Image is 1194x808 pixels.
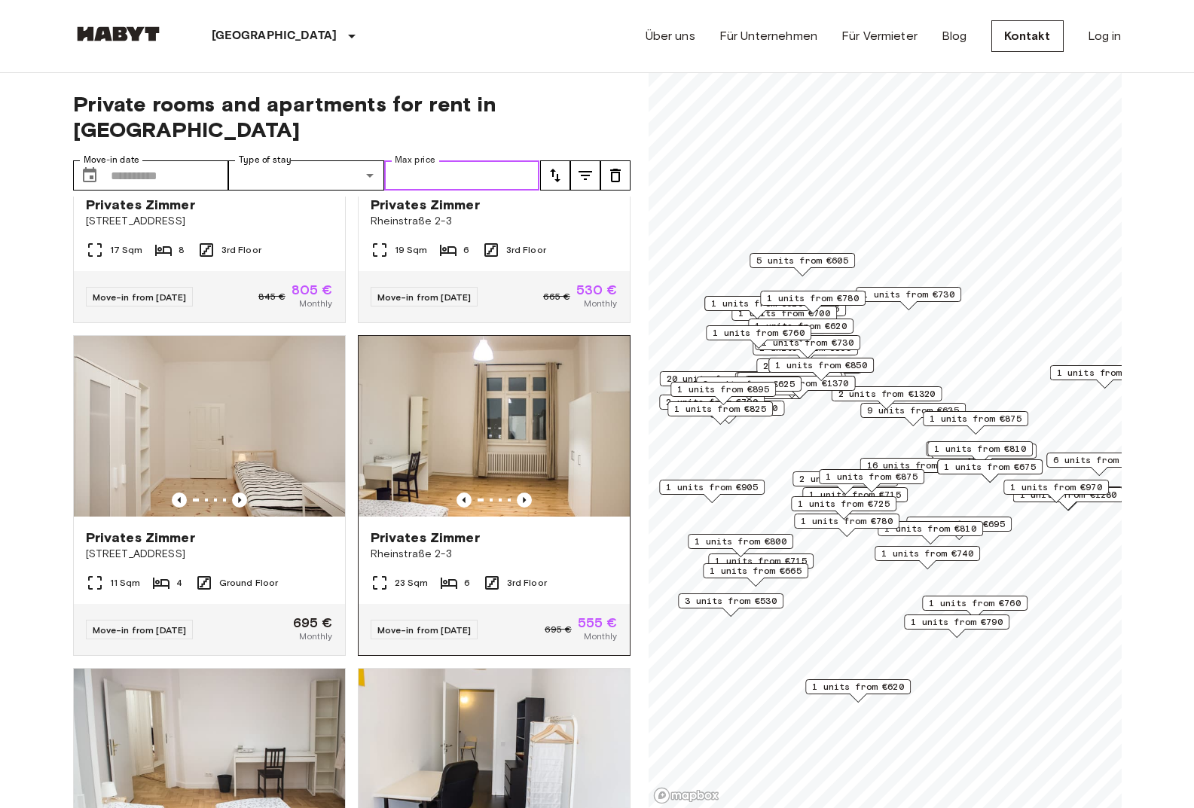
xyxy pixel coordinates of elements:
span: 1 units from €970 [1010,480,1102,494]
div: Map marker [805,679,911,703]
div: Map marker [688,534,793,557]
div: Map marker [923,411,1028,434]
div: Map marker [878,521,983,544]
span: Privates Zimmer [86,529,195,547]
div: Map marker [819,469,924,492]
label: Max price [395,154,435,166]
span: Ground Floor [219,576,279,590]
div: Map marker [760,291,866,314]
div: Map marker [860,403,966,426]
span: [STREET_ADDRESS] [86,547,333,562]
span: 1 units from €715 [809,488,901,502]
div: Map marker [667,401,773,425]
span: 6 [463,243,469,257]
div: Map marker [756,358,862,382]
div: Map marker [703,563,808,587]
span: 530 € [576,283,618,297]
div: Map marker [831,386,942,410]
div: Map marker [931,444,1037,467]
span: 845 € [258,290,286,303]
div: Map marker [734,372,845,395]
span: 695 € [293,616,333,630]
div: Map marker [860,458,970,481]
button: Previous image [232,492,247,508]
span: 3rd Floor [506,243,546,257]
span: 1 units from €800 [695,535,786,548]
span: 19 Sqm [395,243,428,257]
label: Type of stay [239,154,292,166]
div: Map marker [904,614,1009,638]
span: 3rd Floor [221,243,261,257]
img: Marketing picture of unit DE-01-223-04M [74,336,345,517]
span: 20 units from €655 [666,372,763,386]
a: Für Unternehmen [719,27,817,45]
div: Map marker [856,287,961,310]
div: Map marker [791,496,896,520]
span: Monthly [584,297,617,310]
a: Kontakt [991,20,1064,52]
div: Map marker [750,253,855,276]
span: 1 units from €1100 [1056,366,1153,380]
span: 1 units from €620 [812,680,904,694]
span: Move-in from [DATE] [93,291,187,303]
div: Map marker [744,376,855,399]
img: Habyt [73,26,163,41]
span: Move-in from [DATE] [93,624,187,636]
span: 2 units from €695 [913,517,1005,531]
span: 1 units from €905 [666,480,758,494]
span: 23 Sqm [395,576,429,590]
div: Map marker [670,382,776,405]
span: 1 units from €850 [775,358,867,372]
div: Map marker [708,553,814,577]
span: 1 units from €760 [929,596,1021,610]
img: Marketing picture of unit DE-01-090-03M [359,336,630,517]
button: tune [600,160,631,191]
span: 1 units from €740 [881,547,973,560]
span: Private rooms and apartments for rent in [GEOGRAPHIC_DATA] [73,91,631,142]
button: Choose date [75,160,105,191]
a: Über uns [646,27,695,45]
span: 6 units from €645 [1053,453,1145,467]
button: Previous image [517,492,532,508]
span: 1 units from €620 [755,319,847,333]
p: [GEOGRAPHIC_DATA] [212,27,337,45]
span: Privates Zimmer [86,196,195,214]
span: 1 units from €875 [930,412,1021,425]
div: Map marker [926,441,1031,465]
span: 3rd Floor [507,576,547,590]
span: 2 units from €790 [666,395,758,409]
span: 4 [176,576,182,590]
div: Map marker [1003,480,1109,503]
span: 1 units from €780 [767,291,859,305]
div: Map marker [678,593,783,617]
div: Map marker [794,514,899,537]
div: Map marker [768,358,874,381]
span: 5 units from €605 [756,254,848,267]
span: 1 units from €875 [826,470,918,483]
span: 3 units from €655 [744,373,835,386]
div: Map marker [748,319,854,342]
label: Move-in date [84,154,139,166]
a: Mapbox logo [653,787,719,804]
span: 8 [179,243,185,257]
span: 1 units from €730 [762,336,854,349]
div: Map marker [753,340,858,364]
span: 2 units from €1320 [838,387,935,401]
div: Map marker [731,306,837,329]
span: 6 [464,576,470,590]
div: Map marker [875,546,980,569]
span: Rheinstraße 2-3 [371,214,618,229]
span: 1 units from €1200 [680,401,777,415]
span: 1 units from €790 [911,615,1003,629]
span: Rheinstraße 2-3 [371,547,618,562]
div: Map marker [792,471,898,495]
button: Previous image [457,492,472,508]
span: 11 Sqm [110,576,141,590]
div: Map marker [659,480,765,503]
a: Für Vermieter [841,27,918,45]
div: Map marker [927,441,1033,465]
span: 695 € [545,623,572,636]
div: Map marker [922,596,1028,619]
span: 1 units from €620 [711,297,803,310]
span: 1 units from €780 [801,514,893,528]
